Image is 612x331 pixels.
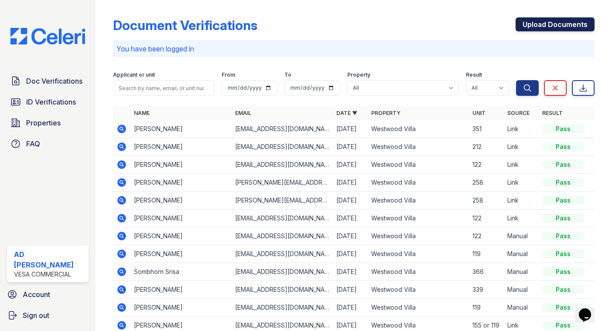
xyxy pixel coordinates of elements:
td: [EMAIL_ADDRESS][DOMAIN_NAME] [232,281,333,299]
td: [EMAIL_ADDRESS][DOMAIN_NAME] [232,120,333,138]
td: [PERSON_NAME] [130,120,232,138]
div: Pass [542,125,584,133]
td: Manual [504,281,539,299]
td: 258 [469,174,504,192]
iframe: chat widget [575,296,603,322]
td: Westwood Villa [368,245,469,263]
td: 351 [469,120,504,138]
td: [PERSON_NAME] [130,281,232,299]
td: 258 [469,192,504,209]
td: Westwood Villa [368,174,469,192]
label: Applicant or unit [113,71,155,78]
td: [PERSON_NAME] [130,209,232,227]
div: Document Verifications [113,17,257,33]
a: ID Verifications [7,93,89,111]
td: 119 [469,299,504,317]
td: [DATE] [333,281,368,299]
td: Link [504,174,539,192]
td: Westwood Villa [368,281,469,299]
input: Search by name, email, or unit number [113,80,215,96]
td: [DATE] [333,138,368,156]
p: You have been logged in [116,44,591,54]
td: 122 [469,156,504,174]
label: Result [466,71,482,78]
a: Date ▼ [336,110,357,116]
td: Link [504,138,539,156]
a: Name [134,110,150,116]
td: [DATE] [333,299,368,317]
td: [DATE] [333,174,368,192]
td: 122 [469,227,504,245]
td: [DATE] [333,192,368,209]
img: CE_Logo_Blue-a8612792a0a2168367f1c8372b55b34899dd931a85d93a1a3d3e32e68fde9ad4.png [3,28,92,44]
td: Westwood Villa [368,263,469,281]
td: Westwood Villa [368,227,469,245]
td: [PERSON_NAME] [130,299,232,317]
td: [PERSON_NAME] [130,245,232,263]
div: Pass [542,196,584,205]
a: Result [542,110,563,116]
td: Link [504,192,539,209]
span: Account [23,289,50,300]
td: [EMAIL_ADDRESS][DOMAIN_NAME] [232,245,333,263]
td: [DATE] [333,156,368,174]
td: [PERSON_NAME] [130,192,232,209]
td: 339 [469,281,504,299]
td: Manual [504,299,539,317]
td: 212 [469,138,504,156]
div: Pass [542,250,584,258]
td: [DATE] [333,263,368,281]
span: Properties [26,118,61,128]
a: Property [371,110,400,116]
a: Doc Verifications [7,72,89,90]
td: 122 [469,209,504,227]
div: AD [PERSON_NAME] [14,249,85,270]
td: [EMAIL_ADDRESS][DOMAIN_NAME] [232,156,333,174]
td: Manual [504,263,539,281]
td: [PERSON_NAME] [130,156,232,174]
td: Westwood Villa [368,156,469,174]
td: [PERSON_NAME][EMAIL_ADDRESS][DOMAIN_NAME] [232,192,333,209]
td: Westwood Villa [368,299,469,317]
div: Pass [542,214,584,223]
td: Sombhorn Srisa [130,263,232,281]
a: Upload Documents [516,17,595,31]
span: ID Verifications [26,97,76,107]
td: [DATE] [333,209,368,227]
a: Sign out [3,307,92,324]
td: Westwood Villa [368,138,469,156]
div: Pass [542,178,584,187]
a: Account [3,286,92,303]
td: Manual [504,245,539,263]
td: [EMAIL_ADDRESS][DOMAIN_NAME] [232,263,333,281]
a: Properties [7,114,89,132]
td: 119 [469,245,504,263]
td: [PERSON_NAME] [130,227,232,245]
td: 366 [469,263,504,281]
td: [EMAIL_ADDRESS][DOMAIN_NAME] [232,138,333,156]
div: Pass [542,303,584,312]
td: [EMAIL_ADDRESS][DOMAIN_NAME] [232,299,333,317]
td: [DATE] [333,227,368,245]
div: Pass [542,267,584,276]
td: Westwood Villa [368,120,469,138]
div: Pass [542,285,584,294]
td: Link [504,120,539,138]
td: Link [504,156,539,174]
a: FAQ [7,135,89,152]
td: [PERSON_NAME] [130,138,232,156]
a: Source [507,110,530,116]
td: [DATE] [333,245,368,263]
td: Westwood Villa [368,192,469,209]
td: Westwood Villa [368,209,469,227]
td: [EMAIL_ADDRESS][DOMAIN_NAME] [232,209,333,227]
div: Pass [542,142,584,151]
label: From [222,71,235,78]
td: Manual [504,227,539,245]
td: Link [504,209,539,227]
td: [PERSON_NAME][EMAIL_ADDRESS][DOMAIN_NAME] [232,174,333,192]
td: [EMAIL_ADDRESS][DOMAIN_NAME] [232,227,333,245]
div: Pass [542,160,584,169]
div: Pass [542,321,584,330]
